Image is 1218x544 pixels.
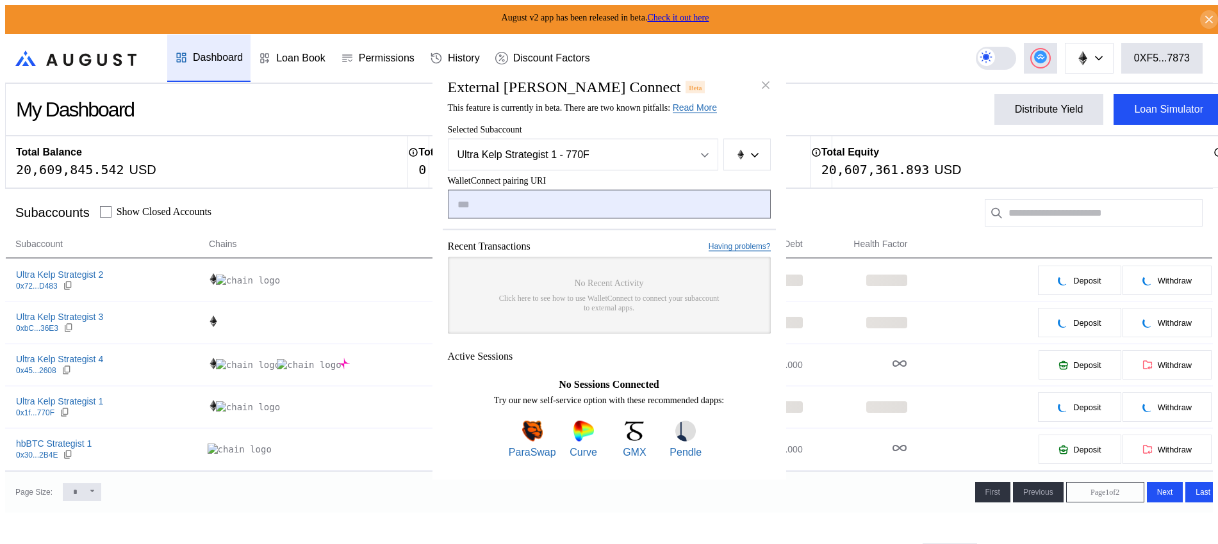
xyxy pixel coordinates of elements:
[15,237,63,251] span: Subaccount
[1157,488,1173,497] span: Next
[522,421,543,442] img: ParaSwap
[1076,51,1090,65] img: chain logo
[16,282,58,291] div: 0x72...D483
[117,206,211,218] label: Show Closed Accounts
[570,447,597,458] span: Curve
[216,401,280,413] img: chain logo
[208,444,272,455] img: chain logo
[1073,276,1101,285] span: Deposit
[784,237,803,251] span: Debt
[499,294,720,313] span: Click here to see how to use WalletConnect to connect your subaccount to external apps.
[208,358,219,369] img: chain logo
[509,447,556,458] span: ParaSwap
[755,75,776,95] button: close modal
[359,52,415,64] div: Permissions
[1158,360,1192,370] span: Withdraw
[16,438,92,449] div: hbBTC Strategist 1
[216,359,280,371] img: chain logo
[208,316,219,327] img: chain logo
[623,447,646,458] span: GMX
[1058,275,1068,285] img: pending
[1073,360,1101,370] span: Deposit
[1158,445,1192,454] span: Withdraw
[418,162,426,177] div: 0
[16,311,103,323] div: Ultra Kelp Strategist 3
[16,366,56,375] div: 0x45...2608
[193,52,243,63] div: Dashboard
[418,147,468,158] h2: Total Debt
[560,421,607,458] a: CurveCurve
[208,273,219,285] img: chain logo
[16,98,134,122] div: My Dashboard
[494,396,725,406] span: Try our new self-service option with these recommended dapps:
[574,278,643,289] span: No Recent Activity
[1142,402,1153,412] img: pending
[431,162,458,177] div: USD
[662,421,709,458] a: PendlePendle
[208,400,219,412] img: chain logo
[16,396,103,407] div: Ultra Kelp Strategist 1
[675,421,696,442] img: Pendle
[1142,317,1153,328] img: pending
[277,359,341,371] img: chain logo
[448,241,531,252] span: Recent Transactions
[1073,403,1101,412] span: Deposit
[1073,445,1101,454] span: Deposit
[1158,276,1192,285] span: Withdraw
[338,358,350,369] img: chain logo
[448,103,717,113] span: This feature is currently in beta. There are two known pitfalls:
[821,147,879,158] h2: Total Equity
[1134,52,1190,64] div: 0XF5...7873
[1058,402,1068,412] img: pending
[502,13,709,22] span: August v2 app has been released in beta.
[1134,104,1203,115] div: Loan Simulator
[624,421,645,442] img: GMX
[129,162,156,177] div: USD
[216,275,280,286] img: chain logo
[15,488,53,497] div: Page Size:
[1158,403,1192,412] span: Withdraw
[448,139,718,171] button: Open menu
[1090,488,1119,497] span: Page 1 of 2
[673,102,717,113] a: Read More
[573,421,594,442] img: Curve
[1142,275,1153,285] img: pending
[709,241,771,251] a: Having problems?
[15,205,90,220] div: Subaccounts
[16,162,124,177] div: 20,609,845.542
[686,81,705,93] div: Beta
[1058,317,1068,328] img: pending
[16,451,58,460] div: 0x30...2B4E
[448,52,480,64] div: History
[723,139,771,171] button: chain logo
[1158,318,1192,328] span: Withdraw
[448,257,771,334] a: No Recent ActivityClick here to see how to use WalletConnect to connect your subaccount to extern...
[448,125,771,135] span: Selected Subaccount
[736,150,746,160] img: chain logo
[1015,104,1083,115] div: Distribute Yield
[276,52,325,64] div: Loan Book
[513,52,590,64] div: Discount Factors
[1196,488,1210,497] span: Last
[16,147,82,158] h2: Total Balance
[1023,488,1053,497] span: Previous
[457,149,681,161] div: Ultra Kelp Strategist 1 - 770F
[853,237,907,251] span: Health Factor
[559,379,659,390] span: No Sessions Connected
[670,447,702,458] span: Pendle
[448,176,771,186] span: WalletConnect pairing URI
[509,421,556,458] a: ParaSwapParaSwap
[985,488,1000,497] span: First
[448,79,681,96] h2: External [PERSON_NAME] Connect
[611,421,658,458] a: GMXGMX
[16,353,103,365] div: Ultra Kelp Strategist 4
[16,408,54,417] div: 0x1f...770F
[448,351,513,362] span: Active Sessions
[934,162,961,177] div: USD
[16,324,58,333] div: 0xbC...36E3
[821,162,930,177] div: 20,607,361.893
[209,237,237,251] span: Chains
[1073,318,1101,328] span: Deposit
[16,269,103,280] div: Ultra Kelp Strategist 2
[647,13,709,22] a: Check it out here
